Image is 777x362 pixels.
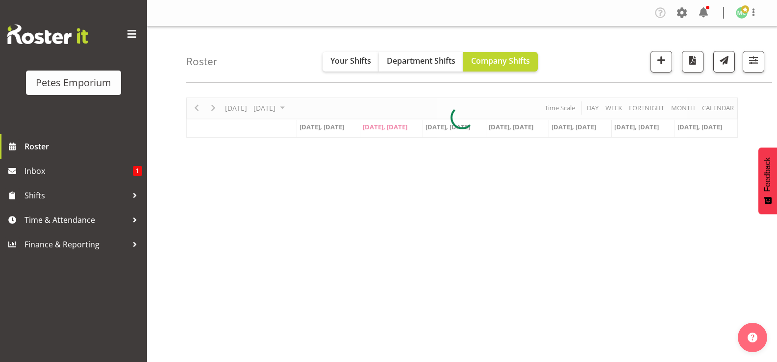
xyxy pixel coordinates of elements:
img: melissa-cowen2635.jpg [736,7,748,19]
span: Roster [25,139,142,154]
span: Feedback [763,157,772,192]
button: Your Shifts [323,52,379,72]
div: Petes Emporium [36,75,111,90]
button: Download a PDF of the roster according to the set date range. [682,51,703,72]
img: help-xxl-2.png [748,333,757,342]
button: Add a new shift [651,51,672,72]
button: Filter Shifts [743,51,764,72]
span: Company Shifts [471,55,530,66]
span: Shifts [25,188,127,203]
span: Finance & Reporting [25,237,127,252]
span: Inbox [25,164,133,178]
span: Department Shifts [387,55,455,66]
img: Rosterit website logo [7,24,88,44]
span: Your Shifts [330,55,371,66]
h4: Roster [186,56,218,67]
span: Time & Attendance [25,213,127,227]
span: 1 [133,166,142,176]
button: Company Shifts [463,52,538,72]
button: Send a list of all shifts for the selected filtered period to all rostered employees. [713,51,735,72]
button: Department Shifts [379,52,463,72]
button: Feedback - Show survey [758,147,777,214]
